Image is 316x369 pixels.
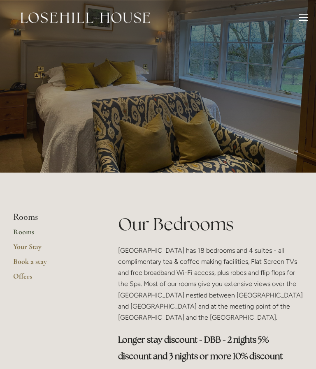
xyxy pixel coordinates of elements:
[21,12,150,23] img: Losehill House
[13,272,92,286] a: Offers
[118,334,283,362] strong: Longer stay discount - DBB - 2 nights 5% discount and 3 nights or more 10% discount
[13,257,92,272] a: Book a stay
[118,212,303,236] h1: Our Bedrooms
[13,212,92,223] li: Rooms
[118,245,303,323] p: [GEOGRAPHIC_DATA] has 18 bedrooms and 4 suites - all complimentary tea & coffee making facilities...
[13,227,92,242] a: Rooms
[13,242,92,257] a: Your Stay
